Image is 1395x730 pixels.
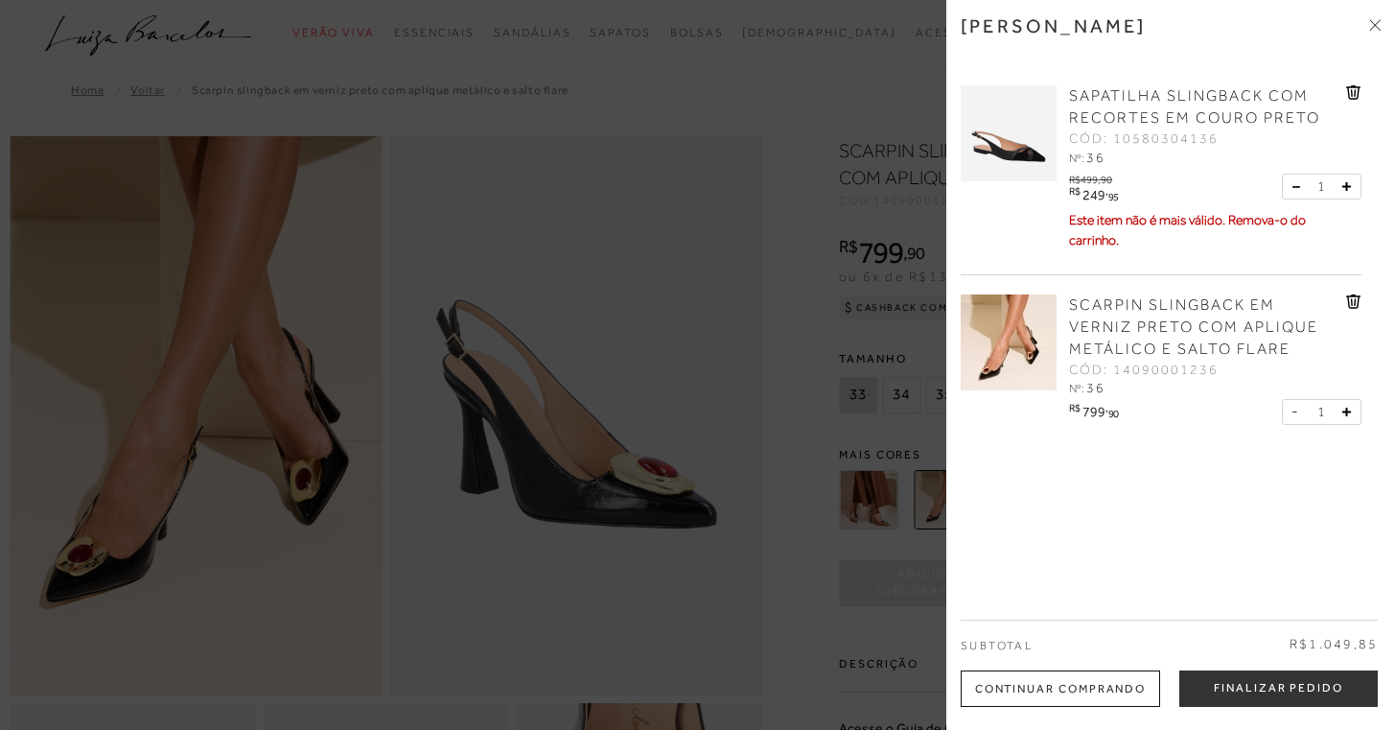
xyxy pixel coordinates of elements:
[961,85,1057,181] img: SAPATILHA SLINGBACK COM RECORTES EM COURO PRETO
[1069,382,1084,395] span: Nº:
[1069,186,1080,197] i: R$
[1069,212,1306,247] span: Este item não é mais válido. Remova-o do carrinho.
[1082,187,1105,202] span: 249
[1082,404,1105,419] span: 799
[1105,403,1119,413] i: ,
[1069,361,1219,380] span: CÓD: 14090001236
[1317,177,1325,197] span: 1
[1069,169,1122,185] div: R$499,90
[1086,150,1105,165] span: 36
[961,671,1160,707] div: Continuar Comprando
[1108,408,1119,419] span: 90
[961,14,1147,37] h3: [PERSON_NAME]
[1317,402,1325,422] span: 1
[1069,296,1318,358] span: SCARPIN SLINGBACK EM VERNIZ PRETO COM APLIQUE METÁLICO E SALTO FLARE
[961,294,1057,390] img: SCARPIN SLINGBACK EM VERNIZ PRETO COM APLIQUE METÁLICO E SALTO FLARE
[1069,130,1219,149] span: CÓD: 10580304136
[1069,294,1341,361] a: SCARPIN SLINGBACK EM VERNIZ PRETO COM APLIQUE METÁLICO E SALTO FLARE
[1179,671,1378,707] button: Finalizar Pedido
[1069,85,1341,130] a: SAPATILHA SLINGBACK COM RECORTES EM COURO PRETO
[1105,186,1119,197] i: ,
[1290,635,1378,654] span: R$1.049,85
[1069,87,1320,127] span: SAPATILHA SLINGBACK COM RECORTES EM COURO PRETO
[1086,380,1105,395] span: 36
[1069,152,1084,165] span: Nº:
[1069,403,1080,413] i: R$
[961,639,1033,652] span: Subtotal
[1108,191,1119,202] span: 95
